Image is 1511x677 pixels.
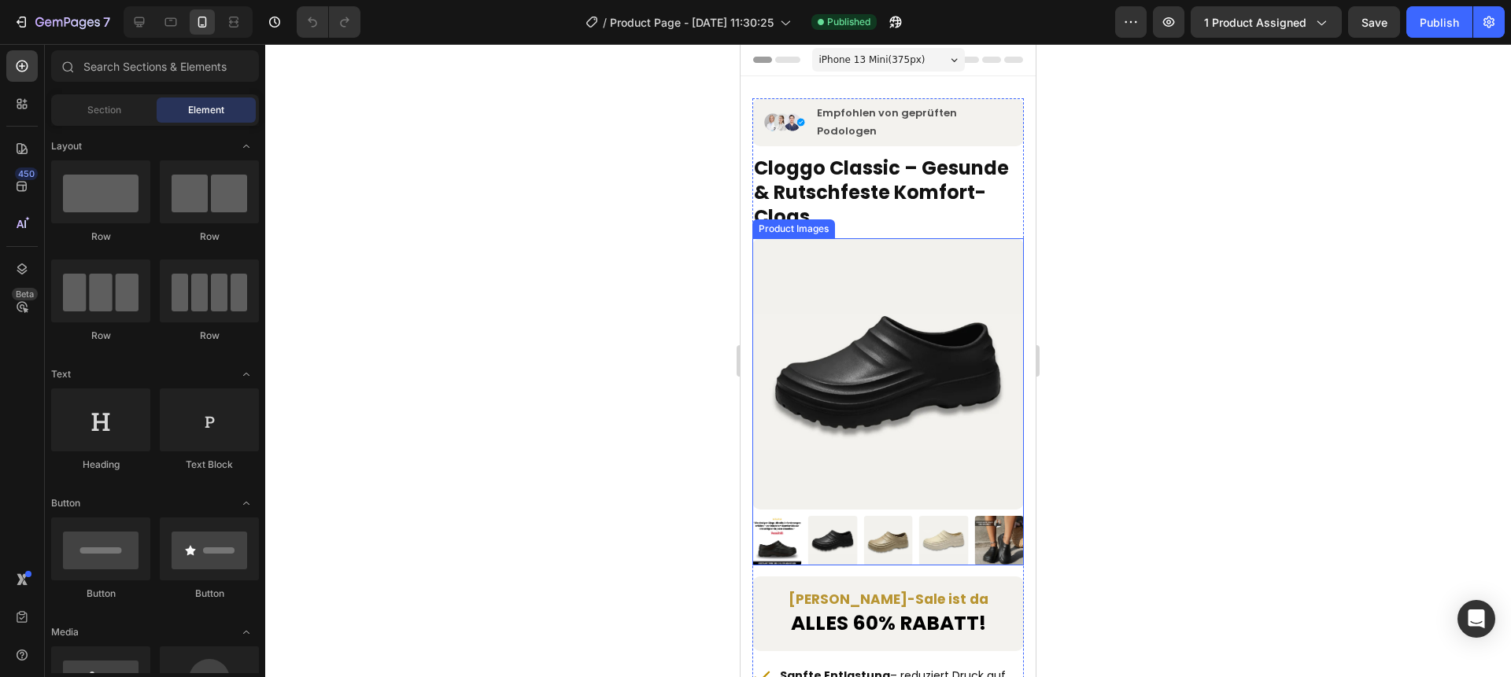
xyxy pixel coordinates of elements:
[12,288,38,300] div: Beta
[87,103,121,117] span: Section
[160,587,259,601] div: Button
[234,134,259,159] span: Toggle open
[1420,14,1459,31] div: Publish
[188,103,224,117] span: Element
[6,6,117,38] button: 7
[51,496,80,510] span: Button
[39,624,150,639] strong: Sanfte Entlastung
[234,362,259,387] span: Toggle open
[234,620,259,645] span: Toggle open
[51,329,150,343] div: Row
[297,6,360,38] div: Undo/Redo
[603,14,607,31] span: /
[51,230,150,244] div: Row
[51,625,79,639] span: Media
[51,587,150,601] div: Button
[827,15,870,29] span: Published
[160,458,259,472] div: Text Block
[1204,14,1306,31] span: 1 product assigned
[103,13,110,31] p: 7
[160,329,259,343] div: Row
[1406,6,1472,38] button: Publish
[39,622,281,661] p: – reduziert Druck auf Fersen, Fußgewölbe und Gelenke
[51,367,71,381] span: Text
[610,14,774,31] span: Product Page - [DATE] 11:30:25
[1348,6,1400,38] button: Save
[51,139,82,153] span: Layout
[160,230,259,244] div: Row
[51,458,150,472] div: Heading
[234,491,259,516] span: Toggle open
[51,50,259,82] input: Search Sections & Elements
[15,167,38,180] div: 450
[1457,600,1495,638] div: Open Intercom Messenger
[1361,16,1387,29] span: Save
[1191,6,1342,38] button: 1 product assigned
[741,44,1036,677] iframe: Design area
